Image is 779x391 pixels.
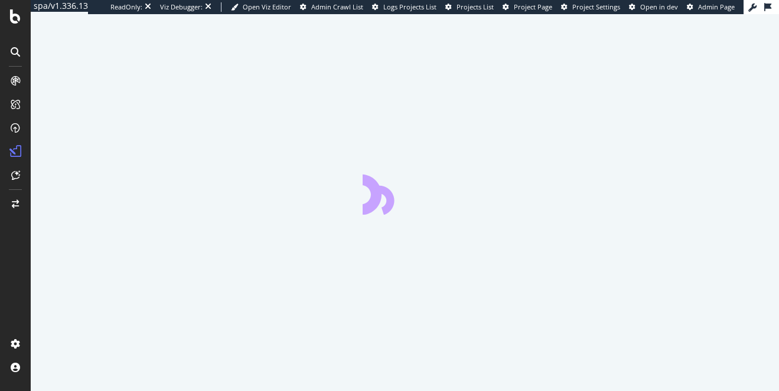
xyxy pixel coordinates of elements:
[363,172,448,215] div: animation
[687,2,735,12] a: Admin Page
[231,2,291,12] a: Open Viz Editor
[311,2,363,11] span: Admin Crawl List
[383,2,436,11] span: Logs Projects List
[561,2,620,12] a: Project Settings
[110,2,142,12] div: ReadOnly:
[572,2,620,11] span: Project Settings
[698,2,735,11] span: Admin Page
[445,2,494,12] a: Projects List
[629,2,678,12] a: Open in dev
[640,2,678,11] span: Open in dev
[514,2,552,11] span: Project Page
[243,2,291,11] span: Open Viz Editor
[503,2,552,12] a: Project Page
[160,2,203,12] div: Viz Debugger:
[372,2,436,12] a: Logs Projects List
[300,2,363,12] a: Admin Crawl List
[457,2,494,11] span: Projects List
